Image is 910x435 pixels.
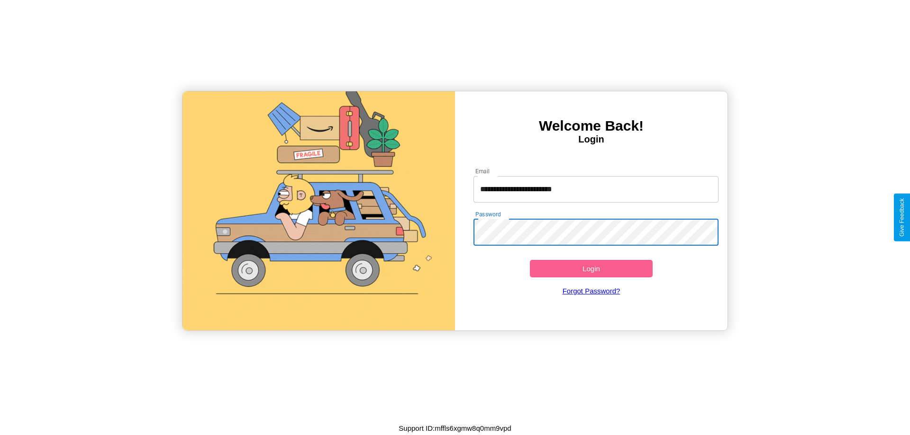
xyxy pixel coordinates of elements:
[899,198,905,237] div: Give Feedback
[455,134,728,145] h4: Login
[182,91,455,330] img: gif
[475,167,490,175] label: Email
[469,277,714,304] a: Forgot Password?
[455,118,728,134] h3: Welcome Back!
[530,260,653,277] button: Login
[475,210,500,218] label: Password
[399,422,511,435] p: Support ID: mffls6xgmw8q0mm9vpd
